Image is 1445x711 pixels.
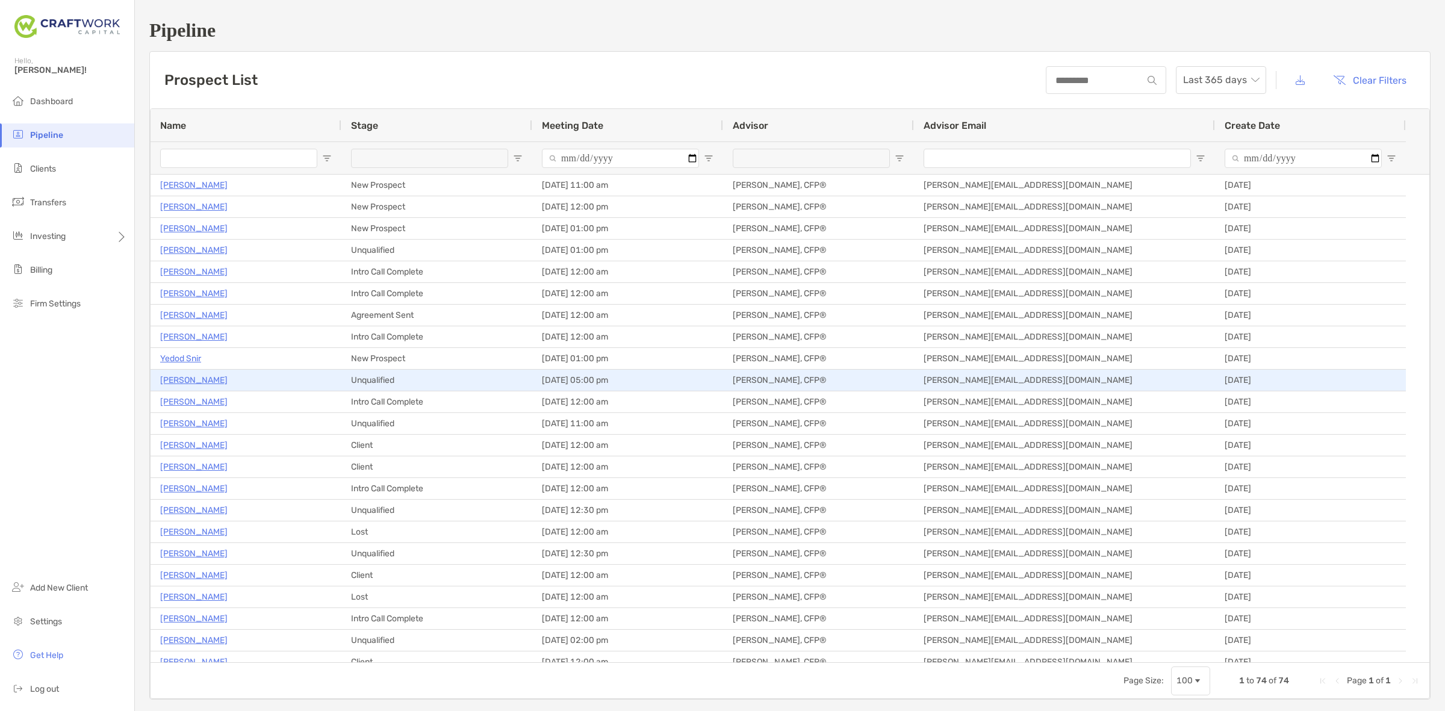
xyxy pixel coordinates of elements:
[723,630,914,651] div: [PERSON_NAME], CFP®
[532,326,723,347] div: [DATE] 12:00 am
[160,243,228,258] a: [PERSON_NAME]
[1215,196,1406,217] div: [DATE]
[341,218,532,239] div: New Prospect
[14,5,120,48] img: Zoe Logo
[1196,154,1205,163] button: Open Filter Menu
[1410,676,1420,686] div: Last Page
[1215,565,1406,586] div: [DATE]
[723,370,914,391] div: [PERSON_NAME], CFP®
[723,651,914,672] div: [PERSON_NAME], CFP®
[1215,478,1406,499] div: [DATE]
[532,305,723,326] div: [DATE] 12:00 am
[160,438,228,453] a: [PERSON_NAME]
[1171,666,1210,695] div: Page Size
[532,608,723,629] div: [DATE] 12:00 am
[160,286,228,301] a: [PERSON_NAME]
[1376,675,1384,686] span: of
[914,435,1215,456] div: [PERSON_NAME][EMAIL_ADDRESS][DOMAIN_NAME]
[532,565,723,586] div: [DATE] 12:00 am
[704,154,713,163] button: Open Filter Menu
[723,348,914,369] div: [PERSON_NAME], CFP®
[341,305,532,326] div: Agreement Sent
[30,650,63,660] span: Get Help
[914,391,1215,412] div: [PERSON_NAME][EMAIL_ADDRESS][DOMAIN_NAME]
[160,416,228,431] a: [PERSON_NAME]
[914,175,1215,196] div: [PERSON_NAME][EMAIL_ADDRESS][DOMAIN_NAME]
[30,616,62,627] span: Settings
[1215,608,1406,629] div: [DATE]
[1369,675,1374,686] span: 1
[160,546,228,561] a: [PERSON_NAME]
[11,228,25,243] img: investing icon
[1215,586,1406,607] div: [DATE]
[1215,391,1406,412] div: [DATE]
[532,413,723,434] div: [DATE] 11:00 am
[160,589,228,604] a: [PERSON_NAME]
[160,394,228,409] a: [PERSON_NAME]
[914,521,1215,542] div: [PERSON_NAME][EMAIL_ADDRESS][DOMAIN_NAME]
[1215,218,1406,239] div: [DATE]
[1215,370,1406,391] div: [DATE]
[914,543,1215,564] div: [PERSON_NAME][EMAIL_ADDRESS][DOMAIN_NAME]
[542,120,603,131] span: Meeting Date
[11,262,25,276] img: billing icon
[532,521,723,542] div: [DATE] 12:00 am
[532,175,723,196] div: [DATE] 11:00 am
[914,500,1215,521] div: [PERSON_NAME][EMAIL_ADDRESS][DOMAIN_NAME]
[1148,76,1157,85] img: input icon
[532,391,723,412] div: [DATE] 12:00 am
[160,568,228,583] a: [PERSON_NAME]
[341,370,532,391] div: Unqualified
[160,481,228,496] a: [PERSON_NAME]
[30,197,66,208] span: Transfers
[914,283,1215,304] div: [PERSON_NAME][EMAIL_ADDRESS][DOMAIN_NAME]
[11,296,25,310] img: firm-settings icon
[1239,675,1245,686] span: 1
[723,565,914,586] div: [PERSON_NAME], CFP®
[532,283,723,304] div: [DATE] 12:00 am
[914,305,1215,326] div: [PERSON_NAME][EMAIL_ADDRESS][DOMAIN_NAME]
[30,130,63,140] span: Pipeline
[1256,675,1267,686] span: 74
[341,565,532,586] div: Client
[14,65,127,75] span: [PERSON_NAME]!
[341,478,532,499] div: Intro Call Complete
[723,326,914,347] div: [PERSON_NAME], CFP®
[924,120,986,131] span: Advisor Email
[11,127,25,141] img: pipeline icon
[723,305,914,326] div: [PERSON_NAME], CFP®
[1324,67,1415,93] button: Clear Filters
[160,264,228,279] a: [PERSON_NAME]
[914,586,1215,607] div: [PERSON_NAME][EMAIL_ADDRESS][DOMAIN_NAME]
[160,611,228,626] p: [PERSON_NAME]
[914,478,1215,499] div: [PERSON_NAME][EMAIL_ADDRESS][DOMAIN_NAME]
[513,154,523,163] button: Open Filter Menu
[914,326,1215,347] div: [PERSON_NAME][EMAIL_ADDRESS][DOMAIN_NAME]
[1215,521,1406,542] div: [DATE]
[11,194,25,209] img: transfers icon
[733,120,768,131] span: Advisor
[30,231,66,241] span: Investing
[723,240,914,261] div: [PERSON_NAME], CFP®
[723,413,914,434] div: [PERSON_NAME], CFP®
[532,240,723,261] div: [DATE] 01:00 pm
[1215,240,1406,261] div: [DATE]
[30,164,56,174] span: Clients
[542,149,699,168] input: Meeting Date Filter Input
[723,391,914,412] div: [PERSON_NAME], CFP®
[341,543,532,564] div: Unqualified
[1387,154,1396,163] button: Open Filter Menu
[160,199,228,214] a: [PERSON_NAME]
[914,240,1215,261] div: [PERSON_NAME][EMAIL_ADDRESS][DOMAIN_NAME]
[723,478,914,499] div: [PERSON_NAME], CFP®
[160,178,228,193] a: [PERSON_NAME]
[723,608,914,629] div: [PERSON_NAME], CFP®
[723,543,914,564] div: [PERSON_NAME], CFP®
[160,221,228,236] a: [PERSON_NAME]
